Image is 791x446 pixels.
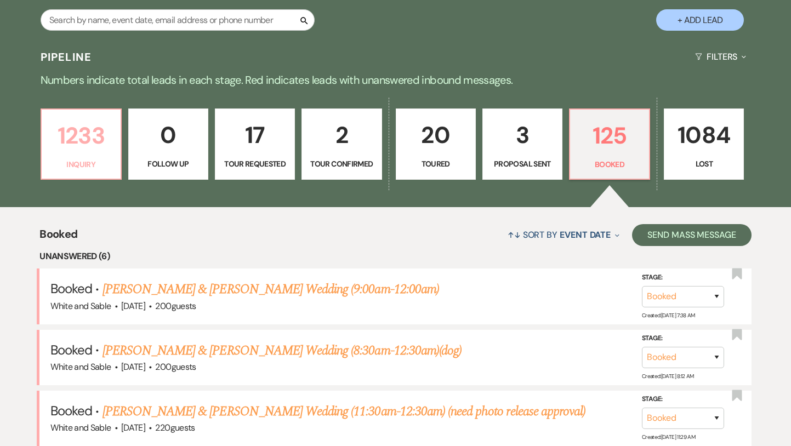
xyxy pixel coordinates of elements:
span: White and Sable [50,300,111,312]
p: Toured [403,158,469,170]
p: Tour Confirmed [309,158,374,170]
a: 2Tour Confirmed [301,108,382,180]
p: 125 [577,117,642,154]
p: 1084 [671,117,737,153]
button: Sort By Event Date [503,220,624,249]
span: Event Date [560,229,611,241]
span: Created: [DATE] 7:38 AM [642,311,695,318]
span: Booked [50,280,92,297]
span: [DATE] [121,300,145,312]
p: Proposal Sent [490,158,555,170]
p: 2 [309,117,374,153]
span: White and Sable [50,422,111,433]
button: + Add Lead [656,9,744,31]
span: Booked [50,402,92,419]
label: Stage: [642,393,724,405]
p: Booked [577,158,642,170]
label: Stage: [642,333,724,345]
li: Unanswered (6) [39,249,752,264]
a: [PERSON_NAME] & [PERSON_NAME] Wedding (11:30am-12:30am) (need photo release approval) [103,402,585,421]
p: 1233 [48,117,114,154]
span: ↑↓ [508,229,521,241]
a: 3Proposal Sent [482,108,562,180]
span: Booked [50,341,92,358]
button: Send Mass Message [632,224,752,246]
span: Booked [39,226,77,249]
a: 17Tour Requested [215,108,295,180]
span: [DATE] [121,422,145,433]
input: Search by name, event date, email address or phone number [41,9,315,31]
p: 17 [222,117,288,153]
a: [PERSON_NAME] & [PERSON_NAME] Wedding (9:00am-12:00am) [103,279,439,299]
p: 3 [490,117,555,153]
a: 0Follow Up [128,108,208,180]
a: 20Toured [396,108,476,180]
p: 20 [403,117,469,153]
button: Filters [691,42,750,71]
span: 220 guests [155,422,195,433]
h3: Pipeline [41,49,92,65]
a: 125Booked [569,108,650,180]
span: Created: [DATE] 11:29 AM [642,433,695,441]
p: Lost [671,158,737,170]
p: Inquiry [48,158,114,170]
span: 200 guests [155,300,196,312]
p: 0 [135,117,201,153]
a: [PERSON_NAME] & [PERSON_NAME] Wedding (8:30am-12:30am)(dog) [103,341,462,361]
label: Stage: [642,272,724,284]
span: White and Sable [50,361,111,373]
a: 1233Inquiry [41,108,122,180]
span: 200 guests [155,361,196,373]
p: Tour Requested [222,158,288,170]
span: Created: [DATE] 8:12 AM [642,373,694,380]
p: Follow Up [135,158,201,170]
a: 1084Lost [664,108,744,180]
span: [DATE] [121,361,145,373]
p: Numbers indicate total leads in each stage. Red indicates leads with unanswered inbound messages. [1,71,790,89]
